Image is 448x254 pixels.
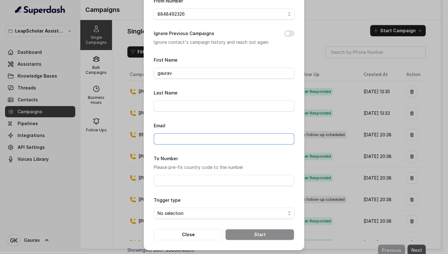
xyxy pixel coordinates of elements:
[154,30,214,37] label: Ignore Previous Campaigns
[154,123,165,128] label: Email
[225,229,294,240] button: Start
[154,197,181,203] label: Trigger type
[154,229,223,240] button: Close
[154,156,178,161] label: To Number
[154,90,178,95] label: Last Name
[154,38,274,46] p: Ignore contact's campaign history and reach out again
[154,57,178,63] label: First Name
[154,164,294,171] p: Please pre-fix country code to the number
